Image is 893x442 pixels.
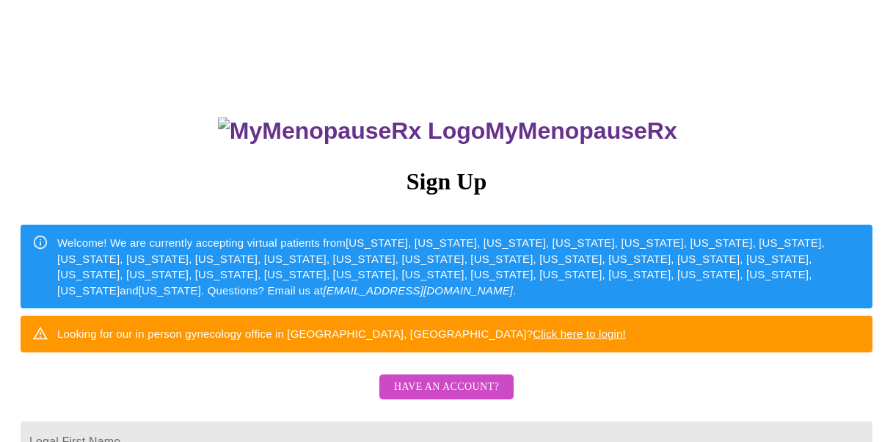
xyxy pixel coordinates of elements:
[376,391,517,403] a: Have an account?
[23,117,873,145] h3: MyMenopauseRx
[57,320,626,347] div: Looking for our in person gynecology office in [GEOGRAPHIC_DATA], [GEOGRAPHIC_DATA]?
[394,378,499,396] span: Have an account?
[21,168,872,195] h3: Sign Up
[218,117,485,145] img: MyMenopauseRx Logo
[323,284,513,297] em: [EMAIL_ADDRESS][DOMAIN_NAME]
[379,374,514,400] button: Have an account?
[57,229,861,304] div: Welcome! We are currently accepting virtual patients from [US_STATE], [US_STATE], [US_STATE], [US...
[533,327,626,340] a: Click here to login!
